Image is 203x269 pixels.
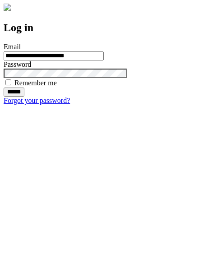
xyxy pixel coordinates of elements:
[4,97,70,104] a: Forgot your password?
[4,4,11,11] img: logo-4e3dc11c47720685a147b03b5a06dd966a58ff35d612b21f08c02c0306f2b779.png
[4,60,31,68] label: Password
[4,43,21,51] label: Email
[4,22,199,34] h2: Log in
[14,79,57,87] label: Remember me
